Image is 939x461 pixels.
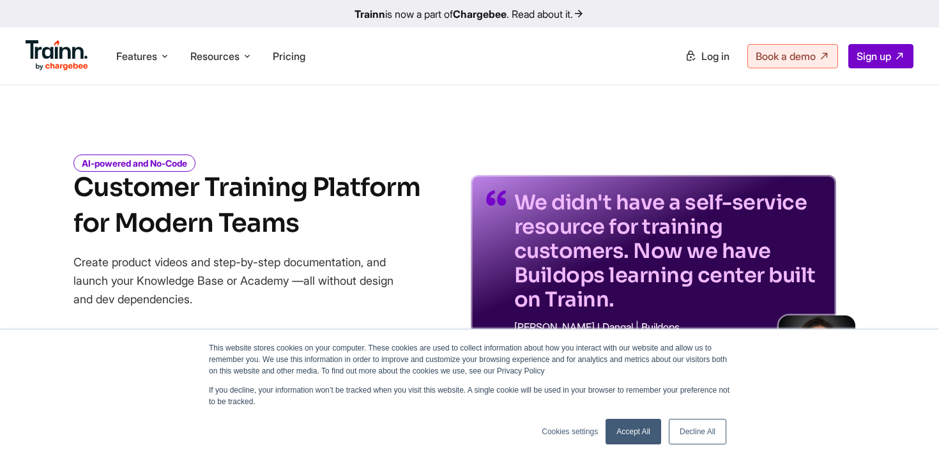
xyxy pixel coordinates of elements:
a: Accept All [606,419,661,444]
span: Features [116,49,157,63]
h1: Customer Training Platform for Modern Teams [73,170,420,241]
p: [PERSON_NAME] I Dangal | Buildops [514,322,821,332]
span: Resources [190,49,240,63]
span: Sign up [857,50,891,63]
img: sabina-buildops.d2e8138.png [779,315,855,392]
b: Trainn [355,8,385,20]
i: AI-powered and No-Code [73,155,195,172]
a: Decline All [669,419,726,444]
a: Cookies settings [542,426,598,437]
a: Pricing [273,50,305,63]
a: Book a demo [747,44,838,68]
p: We didn't have a self-service resource for training customers. Now we have Buildops learning cent... [514,190,821,312]
p: This website stores cookies on your computer. These cookies are used to collect information about... [209,342,730,377]
a: Log in [677,45,737,68]
a: Sign up [848,44,913,68]
span: Book a demo [756,50,816,63]
img: Trainn Logo [26,40,88,71]
p: If you decline, your information won’t be tracked when you visit this website. A single cookie wi... [209,384,730,407]
p: Create product videos and step-by-step documentation, and launch your Knowledge Base or Academy —... [73,253,412,308]
b: Chargebee [453,8,507,20]
span: Log in [701,50,729,63]
img: quotes-purple.41a7099.svg [486,190,507,206]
